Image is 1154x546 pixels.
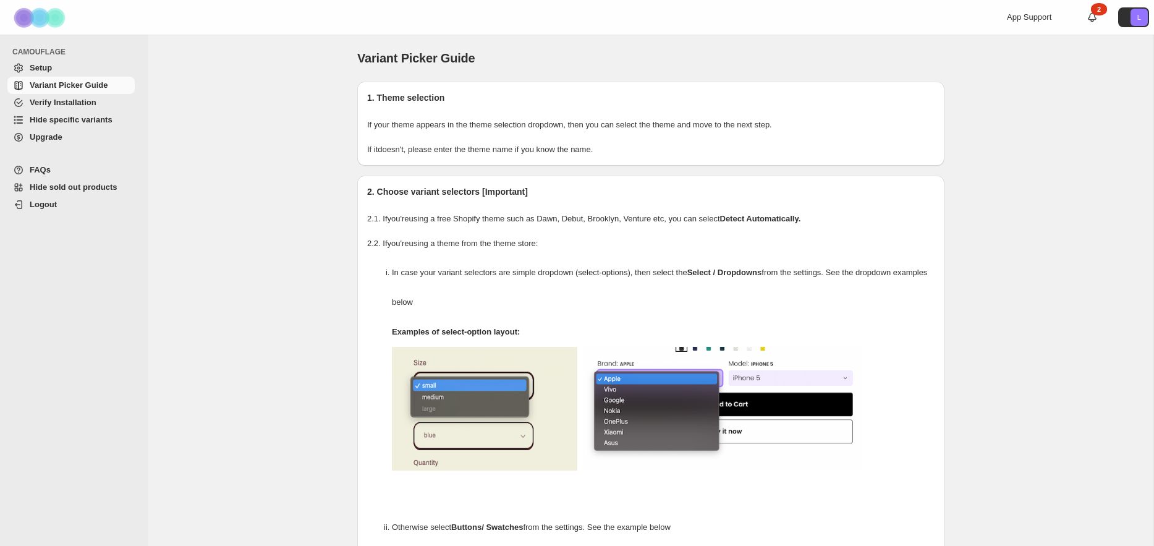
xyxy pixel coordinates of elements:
[367,237,935,250] p: 2.2. If you're using a theme from the theme store:
[7,129,135,146] a: Upgrade
[7,161,135,179] a: FAQs
[12,47,140,57] span: CAMOUFLAGE
[720,214,801,223] strong: Detect Automatically.
[367,213,935,225] p: 2.1. If you're using a free Shopify theme such as Dawn, Debut, Brooklyn, Venture etc, you can select
[1131,9,1148,26] span: Avatar with initials L
[357,51,475,65] span: Variant Picker Guide
[30,200,57,209] span: Logout
[30,98,96,107] span: Verify Installation
[7,77,135,94] a: Variant Picker Guide
[1118,7,1149,27] button: Avatar with initials L
[583,347,862,471] img: camouflage-select-options-2
[392,258,935,317] p: In case your variant selectors are simple dropdown (select-options), then select the from the set...
[7,94,135,111] a: Verify Installation
[687,268,762,277] strong: Select / Dropdowns
[392,347,577,471] img: camouflage-select-options
[1137,14,1141,21] text: L
[7,59,135,77] a: Setup
[367,92,935,104] h2: 1. Theme selection
[367,119,935,131] p: If your theme appears in the theme selection dropdown, then you can select the theme and move to ...
[30,165,51,174] span: FAQs
[7,111,135,129] a: Hide specific variants
[10,1,72,35] img: Camouflage
[7,196,135,213] a: Logout
[1007,12,1051,22] span: App Support
[30,115,112,124] span: Hide specific variants
[1091,3,1107,15] div: 2
[30,63,52,72] span: Setup
[30,182,117,192] span: Hide sold out products
[7,179,135,196] a: Hide sold out products
[367,143,935,156] p: If it doesn't , please enter the theme name if you know the name.
[30,80,108,90] span: Variant Picker Guide
[392,327,520,336] strong: Examples of select-option layout:
[367,186,935,198] h2: 2. Choose variant selectors [Important]
[451,523,523,532] strong: Buttons/ Swatches
[392,513,935,542] p: Otherwise select from the settings. See the example below
[1086,11,1098,23] a: 2
[30,132,62,142] span: Upgrade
